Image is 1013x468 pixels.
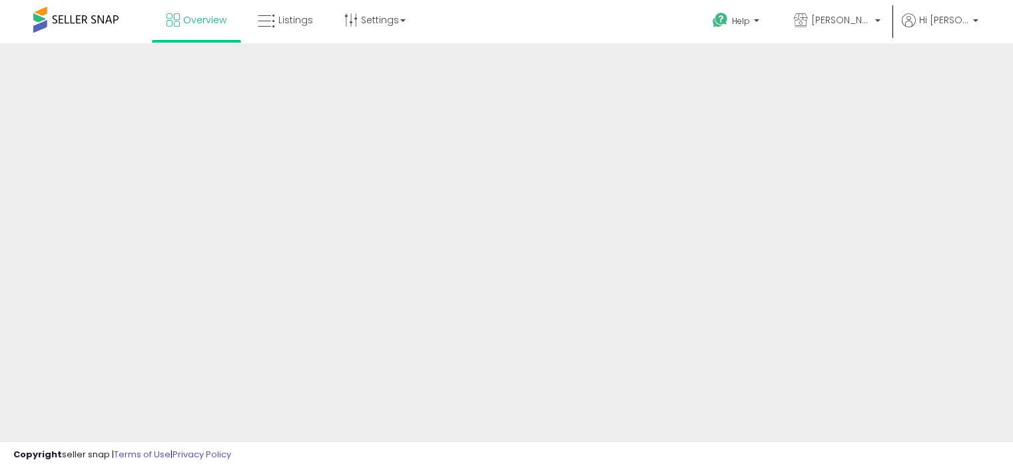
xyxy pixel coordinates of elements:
span: [PERSON_NAME] [811,13,871,27]
span: Listings [278,13,313,27]
span: Hi [PERSON_NAME] [919,13,969,27]
span: Help [732,15,750,27]
a: Terms of Use [114,448,170,461]
span: Overview [183,13,226,27]
a: Hi [PERSON_NAME] [902,13,978,43]
div: seller snap | | [13,449,231,461]
i: Get Help [712,12,729,29]
a: Help [702,2,773,43]
a: Privacy Policy [172,448,231,461]
strong: Copyright [13,448,62,461]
